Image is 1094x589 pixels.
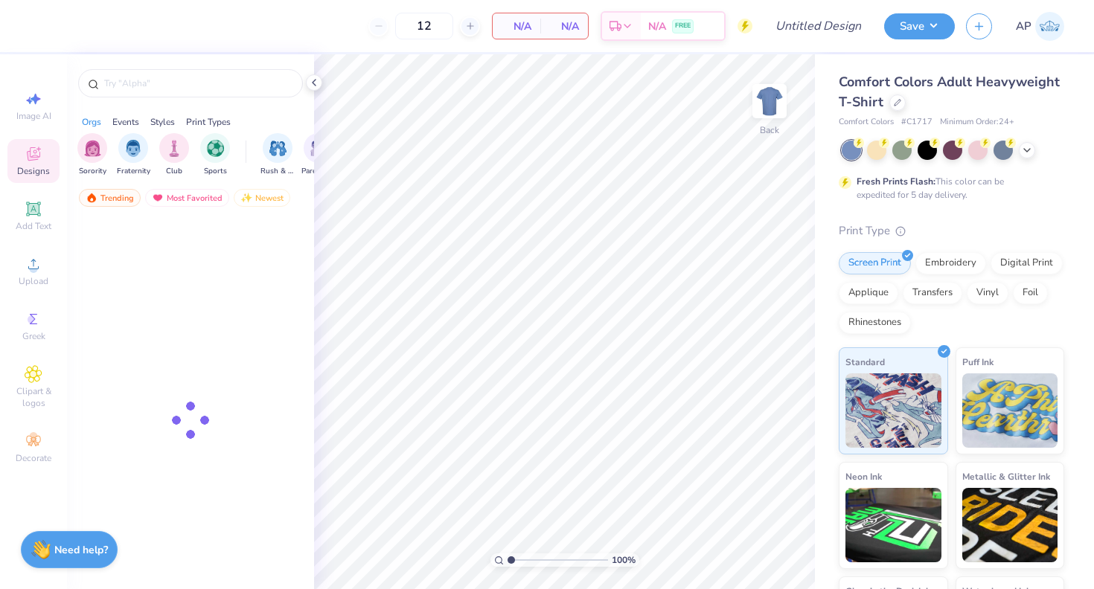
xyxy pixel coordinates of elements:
div: filter for Sports [200,133,230,177]
img: Sports Image [207,140,224,157]
span: N/A [502,19,531,34]
input: Untitled Design [764,11,873,41]
span: AP [1016,18,1031,35]
button: filter button [77,133,107,177]
div: Events [112,115,139,129]
button: filter button [117,133,150,177]
span: Sorority [79,166,106,177]
div: Screen Print [839,252,911,274]
div: filter for Fraternity [117,133,150,177]
span: Fraternity [117,166,150,177]
span: Designs [17,165,50,177]
div: filter for Parent's Weekend [301,133,336,177]
span: Puff Ink [962,354,994,370]
img: Arianna Peace [1035,12,1064,41]
span: Standard [845,354,885,370]
img: Puff Ink [962,373,1058,448]
div: Back [760,123,779,137]
span: Metallic & Glitter Ink [962,469,1050,484]
div: Orgs [82,115,101,129]
strong: Fresh Prints Flash: [857,176,935,187]
span: Neon Ink [845,469,882,484]
span: FREE [675,21,691,31]
span: 100 % [612,553,636,567]
span: Add Text [16,220,51,232]
span: Decorate [16,452,51,464]
span: Rush & Bid [260,166,295,177]
span: Comfort Colors [839,116,894,129]
span: Clipart & logos [7,385,60,409]
div: Transfers [903,282,962,304]
div: Print Type [839,222,1064,239]
button: filter button [260,133,295,177]
div: Trending [79,189,141,207]
span: Minimum Order: 24 + [940,116,1014,129]
div: filter for Rush & Bid [260,133,295,177]
img: Neon Ink [845,488,941,562]
span: N/A [549,19,579,34]
div: Newest [234,189,290,207]
span: Comfort Colors Adult Heavyweight T-Shirt [839,73,1060,111]
div: filter for Sorority [77,133,107,177]
img: Back [755,86,784,116]
div: Digital Print [991,252,1063,274]
img: Newest.gif [240,193,252,203]
span: Image AI [16,110,51,122]
span: # C1717 [901,116,933,129]
input: Try "Alpha" [103,76,293,91]
div: This color can be expedited for 5 day delivery. [857,175,1040,202]
img: most_fav.gif [152,193,164,203]
div: Styles [150,115,175,129]
img: Standard [845,373,941,448]
span: Greek [22,330,45,342]
img: Metallic & Glitter Ink [962,488,1058,562]
span: N/A [648,19,666,34]
button: Save [884,13,955,39]
div: Foil [1013,282,1048,304]
img: trending.gif [86,193,97,203]
button: filter button [200,133,230,177]
img: Parent's Weekend Image [310,140,327,157]
img: Rush & Bid Image [269,140,287,157]
div: Embroidery [915,252,986,274]
div: Applique [839,282,898,304]
div: Vinyl [967,282,1008,304]
img: Club Image [166,140,182,157]
a: AP [1016,12,1064,41]
div: Most Favorited [145,189,229,207]
img: Sorority Image [84,140,101,157]
img: Fraternity Image [125,140,141,157]
span: Parent's Weekend [301,166,336,177]
div: Rhinestones [839,312,911,334]
button: filter button [159,133,189,177]
span: Sports [204,166,227,177]
span: Upload [19,275,48,287]
button: filter button [301,133,336,177]
strong: Need help? [54,543,108,557]
div: filter for Club [159,133,189,177]
input: – – [395,13,453,39]
div: Print Types [186,115,231,129]
span: Club [166,166,182,177]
